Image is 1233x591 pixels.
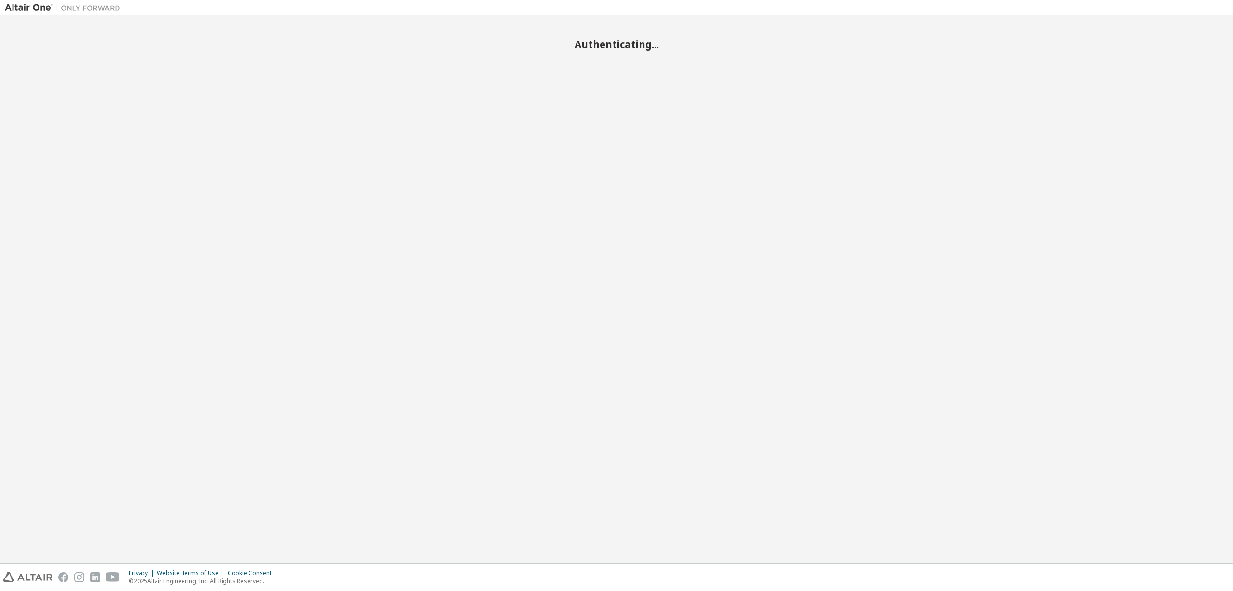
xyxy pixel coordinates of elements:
img: instagram.svg [74,572,84,582]
img: linkedin.svg [90,572,100,582]
img: Altair One [5,3,125,13]
img: facebook.svg [58,572,68,582]
h2: Authenticating... [5,38,1228,51]
p: © 2025 Altair Engineering, Inc. All Rights Reserved. [129,577,277,585]
div: Website Terms of Use [157,569,228,577]
div: Privacy [129,569,157,577]
img: youtube.svg [106,572,120,582]
div: Cookie Consent [228,569,277,577]
img: altair_logo.svg [3,572,52,582]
